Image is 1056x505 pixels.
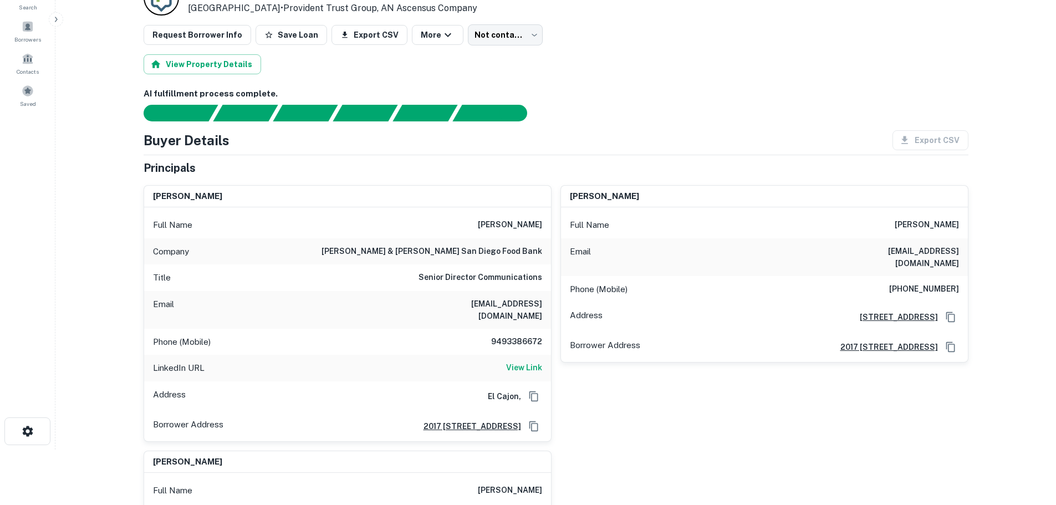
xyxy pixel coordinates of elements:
a: 2017 [STREET_ADDRESS] [415,420,521,432]
p: [GEOGRAPHIC_DATA] • [188,2,477,15]
p: Full Name [153,484,192,497]
span: Saved [20,99,36,108]
p: Borrower Address [570,339,640,355]
h6: [PERSON_NAME] [153,190,222,203]
h6: View Link [506,361,542,374]
h6: [EMAIL_ADDRESS][DOMAIN_NAME] [409,298,542,322]
p: Borrower Address [153,418,223,435]
div: Principals found, AI now looking for contact information... [333,105,397,121]
span: Contacts [17,67,39,76]
div: Your request is received and processing... [213,105,278,121]
h6: Senior Director Communications [419,271,542,284]
p: Email [153,298,174,322]
span: Borrowers [14,35,41,44]
button: View Property Details [144,54,261,74]
h6: [PERSON_NAME] [478,484,542,497]
h6: [PERSON_NAME] [478,218,542,232]
p: Phone (Mobile) [153,335,211,349]
h6: [PERSON_NAME] [895,218,959,232]
h6: [PHONE_NUMBER] [889,283,959,296]
p: LinkedIn URL [153,361,205,375]
a: Borrowers [3,16,52,46]
h6: 9493386672 [476,335,542,349]
h6: [PERSON_NAME] [570,190,639,203]
p: Full Name [570,218,609,232]
button: Request Borrower Info [144,25,251,45]
div: Documents found, AI parsing details... [273,105,338,121]
p: Title [153,271,171,284]
p: Full Name [153,218,192,232]
a: Saved [3,80,52,110]
p: Company [153,245,189,258]
h5: Principals [144,160,196,176]
a: Contacts [3,48,52,78]
p: Email [570,245,591,269]
div: AI fulfillment process complete. [453,105,540,121]
h4: Buyer Details [144,130,229,150]
button: Export CSV [331,25,407,45]
button: Copy Address [942,309,959,325]
button: Copy Address [942,339,959,355]
button: Copy Address [526,388,542,405]
h6: [EMAIL_ADDRESS][DOMAIN_NAME] [826,245,959,269]
div: Sending borrower request to AI... [130,105,213,121]
a: 2017 [STREET_ADDRESS] [831,341,938,353]
iframe: Chat Widget [1001,381,1056,434]
button: Save Loan [256,25,327,45]
a: [STREET_ADDRESS] [851,311,938,323]
a: Provident Trust Group, AN Ascensus Company [283,3,477,13]
div: Not contacted [468,24,543,45]
h6: El Cajon, [479,390,521,402]
h6: [PERSON_NAME] & [PERSON_NAME] san diego food bank [322,245,542,258]
h6: AI fulfillment process complete. [144,88,968,100]
button: More [412,25,463,45]
p: Phone (Mobile) [570,283,628,296]
h6: [PERSON_NAME] [153,456,222,468]
div: Principals found, still searching for contact information. This may take time... [392,105,457,121]
p: Address [570,309,603,325]
button: Copy Address [526,418,542,435]
a: View Link [506,361,542,375]
p: Address [153,388,186,405]
span: Search [19,3,37,12]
